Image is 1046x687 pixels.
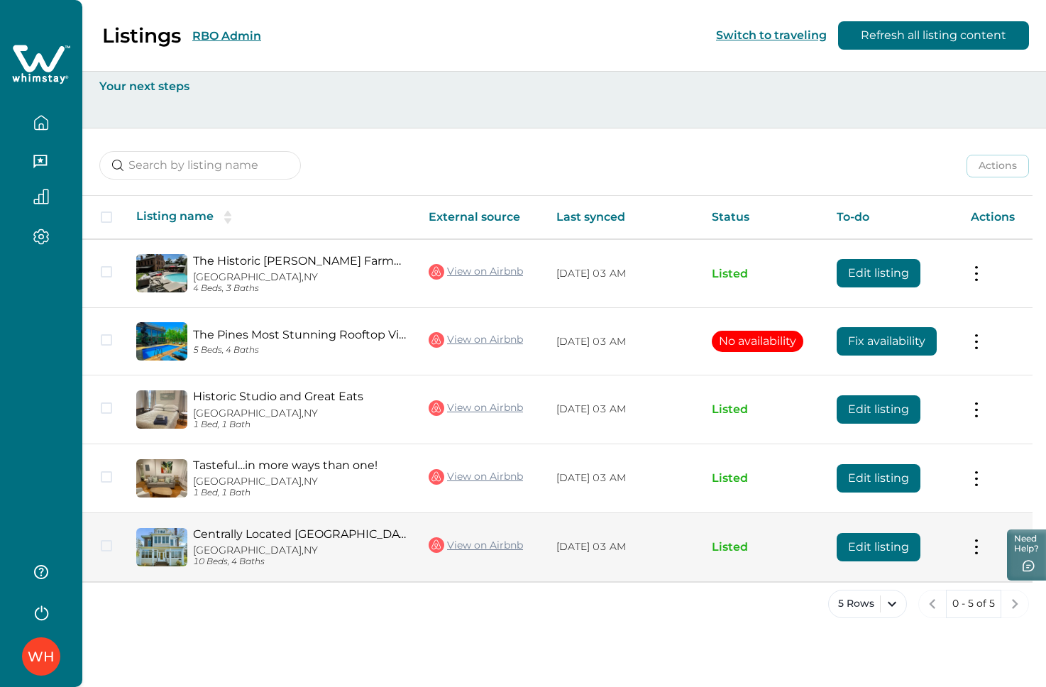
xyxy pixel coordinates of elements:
[193,328,406,341] a: The Pines Most Stunning Rooftop View
[712,267,814,281] p: Listed
[193,345,406,356] p: 5 Beds, 4 Baths
[556,267,689,281] p: [DATE] 03 AM
[837,327,937,356] button: Fix availability
[429,331,523,349] a: View on Airbnb
[716,28,827,42] button: Switch to traveling
[837,395,920,424] button: Edit listing
[136,459,187,498] img: propertyImage_Tasteful…in more ways than one!
[193,283,406,294] p: 4 Beds, 3 Baths
[193,254,406,268] a: The Historic [PERSON_NAME] Farmhouse w/ Heated Pool
[193,271,406,283] p: [GEOGRAPHIC_DATA], NY
[193,458,406,472] a: Tasteful…in more ways than one!
[959,196,1033,239] th: Actions
[136,254,187,292] img: propertyImage_The Historic Jesse Buel Farmhouse w/ Heated Pool
[556,402,689,417] p: [DATE] 03 AM
[712,331,803,352] button: No availability
[429,468,523,486] a: View on Airbnb
[136,390,187,429] img: propertyImage_Historic Studio and Great Eats
[837,533,920,561] button: Edit listing
[545,196,700,239] th: Last synced
[193,390,406,403] a: Historic Studio and Great Eats
[556,335,689,349] p: [DATE] 03 AM
[429,263,523,281] a: View on Airbnb
[193,419,406,430] p: 1 Bed, 1 Bath
[952,597,995,611] p: 0 - 5 of 5
[102,23,181,48] p: Listings
[99,79,1029,94] p: Your next steps
[136,322,187,361] img: propertyImage_The Pines Most Stunning Rooftop View
[837,464,920,493] button: Edit listing
[193,407,406,419] p: [GEOGRAPHIC_DATA], NY
[918,590,947,618] button: previous page
[429,536,523,554] a: View on Airbnb
[192,29,261,43] button: RBO Admin
[946,590,1001,618] button: 0 - 5 of 5
[28,639,55,674] div: Whimstay Host
[417,196,545,239] th: External source
[712,402,814,417] p: Listed
[193,544,406,556] p: [GEOGRAPHIC_DATA], NY
[193,476,406,488] p: [GEOGRAPHIC_DATA], NY
[136,528,187,566] img: propertyImage_Centrally Located 4 Story Manor
[556,540,689,554] p: [DATE] 03 AM
[193,488,406,498] p: 1 Bed, 1 Bath
[967,155,1029,177] button: Actions
[712,471,814,485] p: Listed
[837,259,920,287] button: Edit listing
[125,196,417,239] th: Listing name
[712,540,814,554] p: Listed
[99,151,301,180] input: Search by listing name
[825,196,959,239] th: To-do
[838,21,1029,50] button: Refresh all listing content
[214,210,242,224] button: sorting
[193,556,406,567] p: 10 Beds, 4 Baths
[193,527,406,541] a: Centrally Located [GEOGRAPHIC_DATA]
[556,471,689,485] p: [DATE] 03 AM
[1001,590,1029,618] button: next page
[700,196,825,239] th: Status
[828,590,907,618] button: 5 Rows
[429,399,523,417] a: View on Airbnb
